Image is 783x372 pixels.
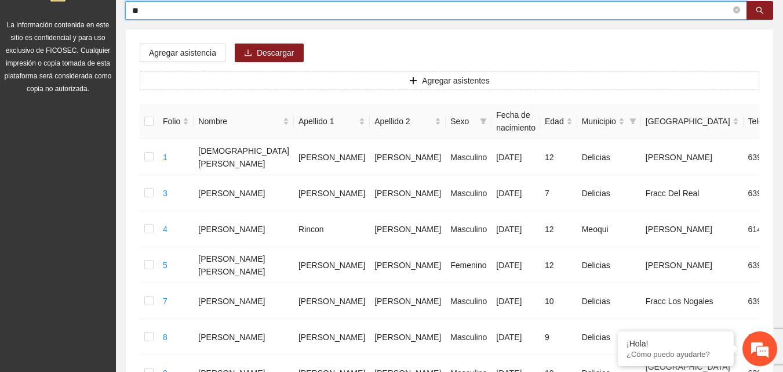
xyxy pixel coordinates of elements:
td: [PERSON_NAME] [294,283,370,319]
td: [PERSON_NAME] [294,175,370,211]
td: Delicias [577,139,641,175]
td: Masculino [446,283,491,319]
th: Folio [158,104,194,139]
td: [PERSON_NAME] [194,211,294,247]
td: Fracc Los Nogales [641,283,744,319]
td: [PERSON_NAME] [294,139,370,175]
td: [PERSON_NAME] [641,247,744,283]
span: Estamos en línea. [67,121,160,238]
td: [PERSON_NAME] [294,319,370,355]
textarea: Escriba su mensaje y pulse “Intro” [6,248,221,289]
button: Agregar asistencia [140,44,225,62]
td: [PERSON_NAME] [641,139,744,175]
span: search [756,6,764,16]
td: Meoqui [577,211,641,247]
td: [PERSON_NAME] [370,211,446,247]
button: downloadDescargar [235,44,304,62]
td: 12 [540,211,577,247]
div: Chatee con nosotros ahora [60,59,195,74]
td: [DEMOGRAPHIC_DATA][PERSON_NAME] [194,139,294,175]
td: [PERSON_NAME] [294,247,370,283]
td: Rincon [294,211,370,247]
td: [DATE] [491,319,540,355]
button: search [746,1,773,20]
td: [PERSON_NAME] [641,211,744,247]
td: Delicias [577,319,641,355]
td: Masculino [446,139,491,175]
td: 12 [540,247,577,283]
td: [PERSON_NAME] [194,319,294,355]
th: Nombre [194,104,294,139]
td: 7 [540,175,577,211]
td: Delicias [577,175,641,211]
div: Minimizar ventana de chat en vivo [190,6,218,34]
td: 9 [540,319,577,355]
td: [PERSON_NAME] [194,283,294,319]
button: plusAgregar asistentes [140,71,759,90]
th: Edad [540,104,577,139]
div: ¡Hola! [627,339,725,348]
span: Agregar asistencia [149,46,216,59]
td: [DATE] [491,247,540,283]
td: Masculino [446,211,491,247]
span: filter [480,118,487,125]
td: Fracc Del Real [641,175,744,211]
td: 12 [540,139,577,175]
span: Apellido 1 [298,115,356,128]
td: [PERSON_NAME] [370,319,446,355]
a: 8 [163,333,167,342]
a: 7 [163,297,167,306]
span: Agregar asistentes [422,74,490,87]
td: Delicias [577,283,641,319]
span: Edad [545,115,564,128]
td: Fracc Los Nogales [641,319,744,355]
p: ¿Cómo puedo ayudarte? [627,350,725,359]
a: 5 [163,261,167,270]
td: [PERSON_NAME] [PERSON_NAME] [194,247,294,283]
span: Municipio [582,115,616,128]
td: Femenino [446,247,491,283]
td: Masculino [446,175,491,211]
span: Folio [163,115,180,128]
span: close-circle [733,5,740,16]
th: Colonia [641,104,744,139]
th: Apellido 1 [294,104,370,139]
td: [DATE] [491,139,540,175]
td: [DATE] [491,211,540,247]
span: filter [478,113,489,130]
td: 10 [540,283,577,319]
th: Municipio [577,104,641,139]
span: [GEOGRAPHIC_DATA] [646,115,730,128]
td: Masculino [446,319,491,355]
td: [DATE] [491,175,540,211]
th: Fecha de nacimiento [491,104,540,139]
td: [PERSON_NAME] [370,139,446,175]
td: Delicias [577,247,641,283]
span: download [244,49,252,58]
td: [PERSON_NAME] [194,175,294,211]
a: 4 [163,225,167,234]
span: filter [629,118,636,125]
a: 3 [163,189,167,198]
a: 1 [163,153,167,162]
th: Apellido 2 [370,104,446,139]
span: close-circle [733,6,740,13]
td: [PERSON_NAME] [370,247,446,283]
td: [DATE] [491,283,540,319]
span: Nombre [198,115,281,128]
span: filter [627,113,639,130]
span: plus [409,77,417,86]
td: [PERSON_NAME] [370,175,446,211]
span: Apellido 2 [374,115,432,128]
span: La información contenida en este sitio es confidencial y para uso exclusivo de FICOSEC. Cualquier... [5,21,112,93]
span: Descargar [257,46,294,59]
td: [PERSON_NAME] [370,283,446,319]
span: Sexo [450,115,475,128]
